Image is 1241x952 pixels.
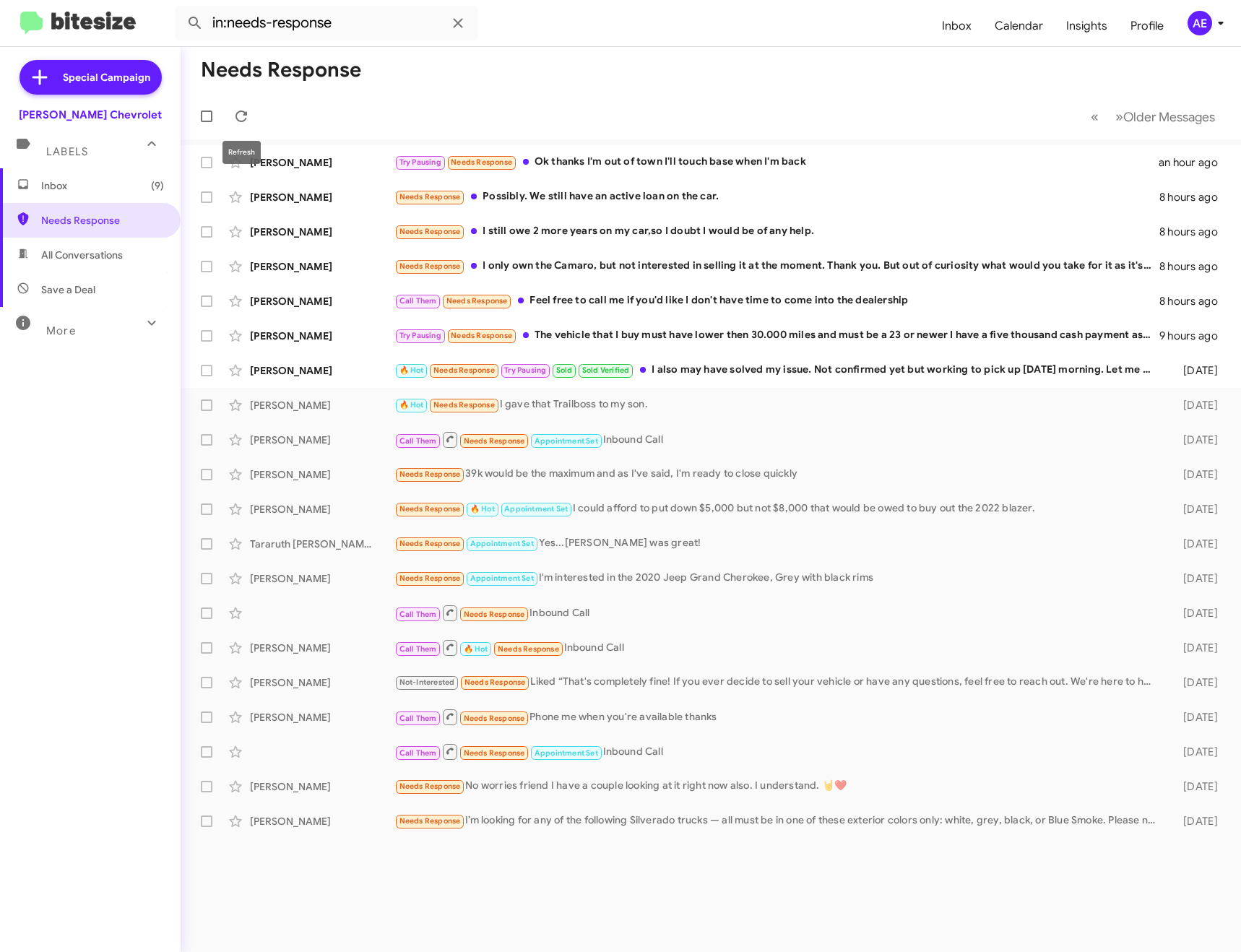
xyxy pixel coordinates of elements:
div: 8 hours ago [1159,294,1229,308]
div: [DATE] [1162,537,1229,551]
span: Try Pausing [504,365,546,375]
div: Refresh [222,141,261,164]
span: Profile [1119,5,1175,47]
div: Inbound Call [394,639,1162,657]
div: [DATE] [1162,779,1229,794]
nav: Page navigation example [1083,102,1224,131]
div: [PERSON_NAME] [250,467,394,482]
span: « [1091,108,1099,126]
div: No worries friend I have a couple looking at it right now also. I understand. 🤘❤️ [394,778,1162,795]
span: Call Them [399,644,437,654]
span: Appointment Set [470,539,534,548]
div: [DATE] [1162,398,1229,412]
button: AE [1175,11,1225,35]
span: » [1115,108,1123,126]
span: Try Pausing [399,331,441,340]
span: All Conversations [41,248,123,262]
span: 🔥 Hot [464,644,488,654]
div: Tararuth [PERSON_NAME] [250,537,394,551]
span: Needs Response [433,365,495,375]
span: Needs Response [399,816,461,826]
div: Feel free to call me if you'd like I don't have time to come into the dealership [394,293,1159,309]
span: Call Them [399,436,437,446]
div: [DATE] [1162,502,1229,516]
div: [DATE] [1162,814,1229,828]
span: Needs Response [399,192,461,202]
div: [PERSON_NAME] [250,710,394,724]
span: Needs Response [433,400,495,410]
div: I’m looking for any of the following Silverado trucks — all must be in one of these exterior colo... [394,813,1162,829]
h1: Needs Response [201,59,361,82]
div: [PERSON_NAME] [250,814,394,828]
div: [DATE] [1162,641,1229,655]
div: [PERSON_NAME] [250,675,394,690]
div: I could afford to put down $5,000 but not $8,000 that would be owed to buy out the 2022 blazer. [394,501,1162,517]
div: AE [1188,11,1212,35]
span: Needs Response [464,436,525,446]
div: [DATE] [1162,571,1229,586]
div: Inbound Call [394,743,1162,761]
a: Calendar [983,5,1055,47]
span: Sold [556,365,573,375]
div: [DATE] [1162,745,1229,759]
span: Needs Response [464,678,526,687]
span: Appointment Set [470,574,534,583]
div: 8 hours ago [1159,225,1229,239]
div: [PERSON_NAME] [250,641,394,655]
div: 39k would be the maximum and as I've said, I'm ready to close quickly [394,466,1162,483]
span: Inbox [41,178,164,193]
div: [PERSON_NAME] [250,502,394,516]
div: [PERSON_NAME] [250,155,394,170]
div: 8 hours ago [1159,259,1229,274]
span: Appointment Set [535,436,598,446]
div: I also may have solved my issue. Not confirmed yet but working to pick up [DATE] morning. Let me ... [394,362,1162,378]
span: Needs Response [451,157,512,167]
div: I'm interested in the 2020 Jeep Grand Cherokee, Grey with black rims [394,570,1162,587]
input: Search [175,6,478,40]
button: Next [1107,102,1224,131]
span: Needs Response [399,782,461,791]
div: [PERSON_NAME] [250,294,394,308]
span: Needs Response [399,261,461,271]
div: The vehicle that I buy must have lower then 30.000 miles and must be a 23 or newer I have a five ... [394,327,1159,344]
span: 🔥 Hot [470,504,495,514]
div: an hour ago [1159,155,1229,170]
div: [DATE] [1162,710,1229,724]
div: [DATE] [1162,363,1229,378]
span: Call Them [399,748,437,758]
div: Ok thanks I'm out of town I'll touch base when I'm back [394,154,1159,170]
div: [PERSON_NAME] [250,190,394,204]
div: I still owe 2 more years on my car,so I doubt I would be of any help. [394,223,1159,240]
div: [PERSON_NAME] [250,571,394,586]
span: (9) [151,178,164,193]
span: Call Them [399,714,437,723]
span: Call Them [399,296,437,306]
span: Not-Interested [399,678,455,687]
span: Sold Verified [582,365,630,375]
span: Needs Response [446,296,508,306]
span: 🔥 Hot [399,400,424,410]
div: Yes...[PERSON_NAME] was great! [394,535,1162,552]
div: [DATE] [1162,606,1229,620]
div: Phone me when you're available thanks [394,708,1162,726]
div: [PERSON_NAME] [250,259,394,274]
span: Appointment Set [504,504,568,514]
span: Older Messages [1123,109,1215,125]
div: [PERSON_NAME] [250,398,394,412]
div: [DATE] [1162,433,1229,447]
div: [DATE] [1162,467,1229,482]
a: Special Campaign [20,60,162,95]
span: Needs Response [464,748,525,758]
div: Inbound Call [394,604,1162,622]
span: Save a Deal [41,282,95,297]
button: Previous [1082,102,1107,131]
div: [PERSON_NAME] Chevrolet [19,108,162,122]
div: Liked “That's completely fine! If you ever decide to sell your vehicle or have any questions, fee... [394,674,1162,691]
span: Inbox [930,5,983,47]
span: Insights [1055,5,1119,47]
span: Needs Response [399,574,461,583]
span: Needs Response [399,539,461,548]
div: [PERSON_NAME] [250,225,394,239]
span: Needs Response [498,644,559,654]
